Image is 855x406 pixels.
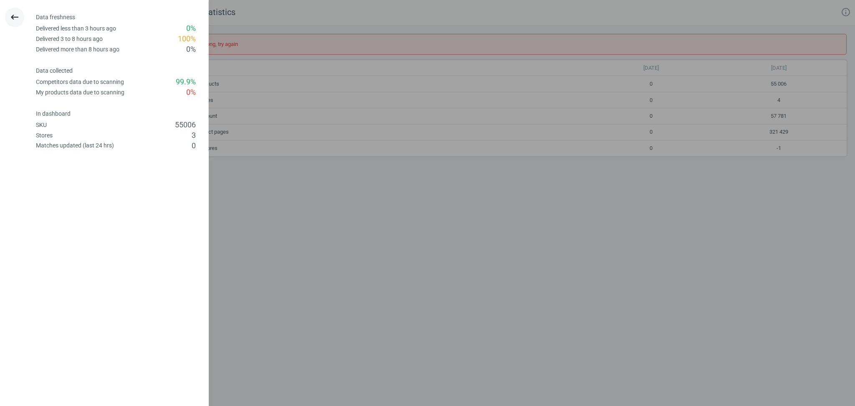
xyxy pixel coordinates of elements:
button: keyboard_backspace [5,8,24,27]
div: 0 % [186,44,196,55]
div: Stores [36,132,53,140]
div: My products data due to scanning [36,89,124,96]
i: keyboard_backspace [10,12,20,22]
div: 0 % [186,87,196,98]
div: 3 [192,130,196,141]
div: 99.9 % [176,77,196,87]
div: SKU [36,121,47,129]
div: Delivered more than 8 hours ago [36,46,119,53]
div: Delivered 3 to 8 hours ago [36,35,103,43]
div: Competitors data due to scanning [36,78,124,86]
div: Matches updated (last 24 hrs) [36,142,114,150]
h4: In dashboard [36,110,208,117]
div: 100 % [178,34,196,44]
div: 0 % [186,23,196,34]
div: 0 [192,141,196,151]
h4: Data collected [36,67,208,74]
div: 55006 [175,120,196,130]
h4: Data freshness [36,14,208,21]
div: Delivered less than 3 hours ago [36,25,116,33]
